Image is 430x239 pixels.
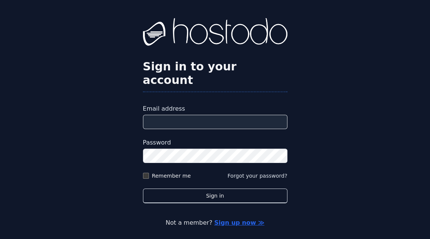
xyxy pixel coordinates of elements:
img: Hostodo [143,18,287,48]
label: Password [143,138,287,147]
button: Sign in [143,189,287,203]
a: Sign up now ≫ [214,219,264,226]
h2: Sign in to your account [143,60,287,87]
button: Forgot your password? [228,172,287,180]
label: Remember me [152,172,191,180]
label: Email address [143,104,287,113]
p: Not a member? [30,218,400,227]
